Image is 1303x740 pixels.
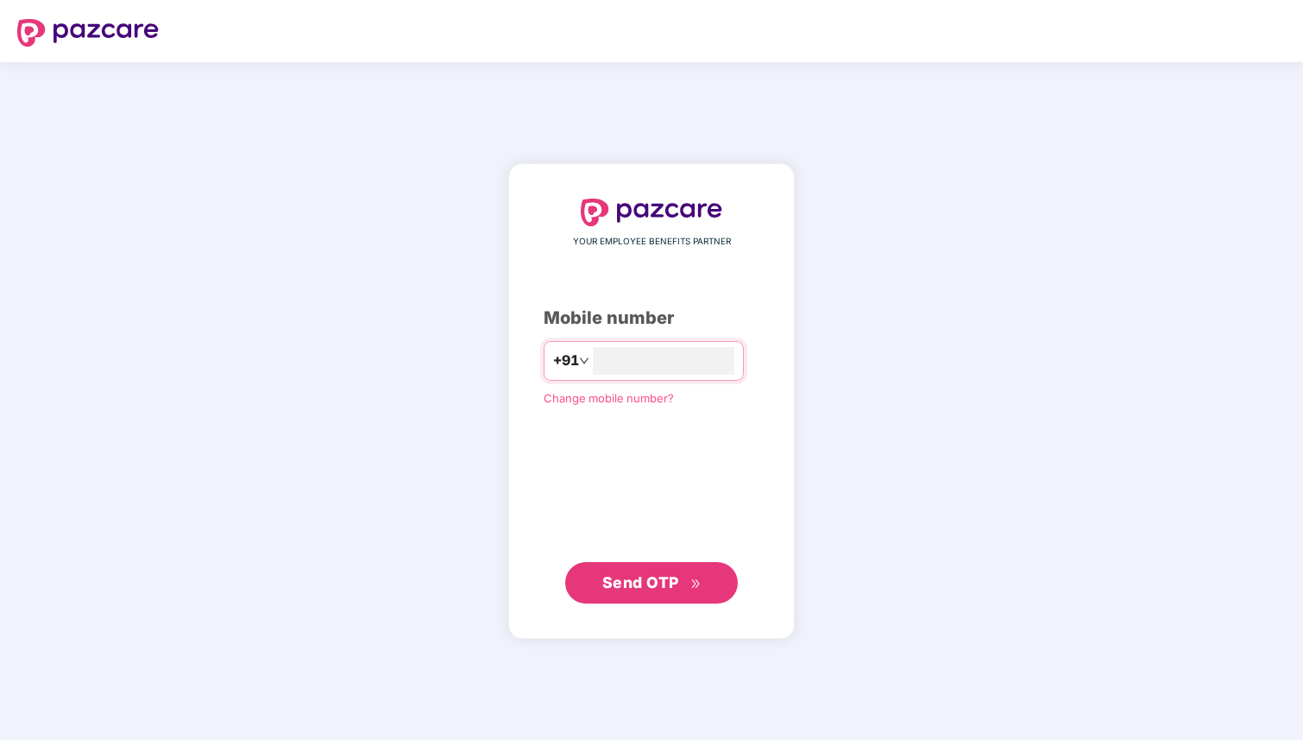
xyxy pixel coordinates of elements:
[17,19,159,47] img: logo
[553,350,579,371] span: +91
[579,356,589,366] span: down
[544,391,674,405] a: Change mobile number?
[602,573,679,591] span: Send OTP
[565,562,738,604] button: Send OTPdouble-right
[544,305,759,332] div: Mobile number
[690,579,702,590] span: double-right
[573,235,731,249] span: YOUR EMPLOYEE BENEFITS PARTNER
[581,199,722,226] img: logo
